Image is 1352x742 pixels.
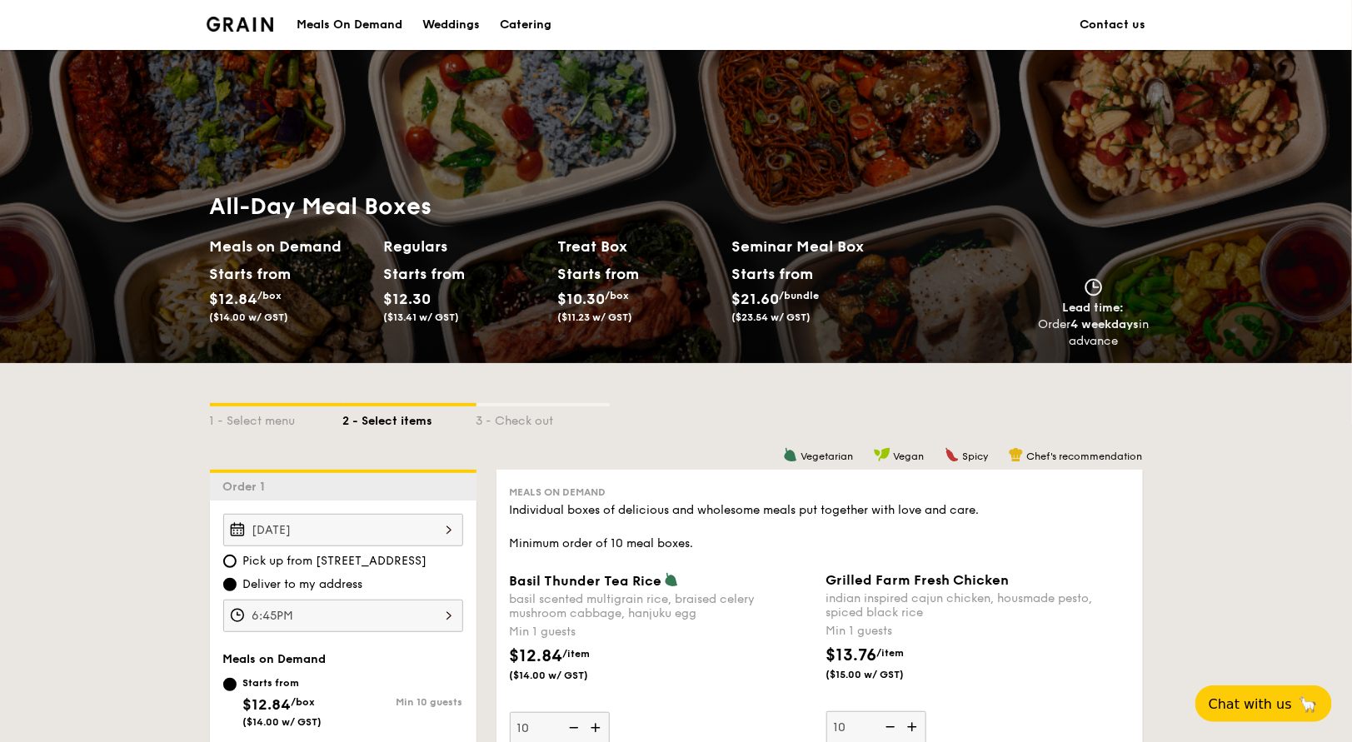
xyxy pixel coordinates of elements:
[384,311,460,323] span: ($13.41 w/ GST)
[780,290,820,301] span: /bundle
[894,451,925,462] span: Vegan
[945,447,960,462] img: icon-spicy.37a8142b.svg
[826,623,1130,640] div: Min 1 guests
[510,592,813,620] div: basil scented multigrain rice, braised celery mushroom cabbage, hanjuku egg
[343,696,463,708] div: Min 10 guests
[223,652,327,666] span: Meals on Demand
[210,290,258,308] span: $12.84
[801,451,854,462] span: Vegetarian
[826,591,1130,620] div: indian inspired cajun chicken, housmade pesto, spiced black rice
[963,451,989,462] span: Spicy
[783,447,798,462] img: icon-vegetarian.fe4039eb.svg
[1209,696,1292,712] span: Chat with us
[732,290,780,308] span: $21.60
[210,261,284,286] div: Starts from
[510,669,623,682] span: ($14.00 w/ GST)
[210,406,343,430] div: 1 - Select menu
[384,261,458,286] div: Starts from
[664,572,679,587] img: icon-vegetarian.fe4039eb.svg
[1027,451,1143,462] span: Chef's recommendation
[207,17,274,32] img: Grain
[1081,278,1106,296] img: icon-clock.2db775ea.svg
[223,578,237,591] input: Deliver to my address
[510,486,606,498] span: Meals on Demand
[384,235,545,258] h2: Regulars
[343,406,476,430] div: 2 - Select items
[210,235,371,258] h2: Meals on Demand
[874,447,891,462] img: icon-vegan.f8ff3823.svg
[223,600,463,632] input: Event time
[258,290,282,301] span: /box
[223,480,272,494] span: Order 1
[1070,317,1139,331] strong: 4 weekdays
[243,576,363,593] span: Deliver to my address
[510,646,563,666] span: $12.84
[563,648,591,660] span: /item
[510,573,662,589] span: Basil Thunder Tea Rice
[558,235,719,258] h2: Treat Box
[476,406,610,430] div: 3 - Check out
[1009,447,1024,462] img: icon-chef-hat.a58ddaea.svg
[223,555,237,568] input: Pick up from [STREET_ADDRESS]
[1038,316,1150,350] div: Order in advance
[826,645,877,665] span: $13.76
[1299,695,1319,714] span: 🦙
[510,502,1130,552] div: Individual boxes of delicious and wholesome meals put together with love and care. Minimum order ...
[223,514,463,546] input: Event date
[826,572,1010,588] span: Grilled Farm Fresh Chicken
[384,290,432,308] span: $12.30
[243,716,322,728] span: ($14.00 w/ GST)
[207,17,274,32] a: Logotype
[732,261,813,286] div: Starts from
[210,192,906,222] h1: All-Day Meal Boxes
[1195,685,1332,722] button: Chat with us🦙
[510,624,813,640] div: Min 1 guests
[826,668,940,681] span: ($15.00 w/ GST)
[877,647,905,659] span: /item
[243,695,292,714] span: $12.84
[558,311,633,323] span: ($11.23 w/ GST)
[732,235,906,258] h2: Seminar Meal Box
[1063,301,1125,315] span: Lead time:
[223,678,237,691] input: Starts from$12.84/box($14.00 w/ GST)Min 10 guests
[558,290,606,308] span: $10.30
[606,290,630,301] span: /box
[210,311,289,323] span: ($14.00 w/ GST)
[558,261,632,286] div: Starts from
[243,676,322,690] div: Starts from
[732,311,811,323] span: ($23.54 w/ GST)
[292,696,316,708] span: /box
[243,553,427,570] span: Pick up from [STREET_ADDRESS]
